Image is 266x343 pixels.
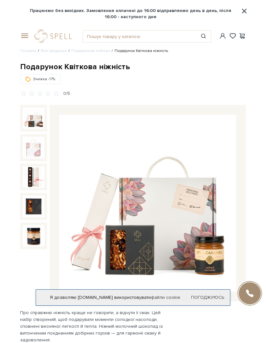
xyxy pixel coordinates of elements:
img: Подарунок Квіткова ніжність [59,115,236,292]
li: Подарунок Квіткова ніжність [110,48,168,54]
img: Подарунок Квіткова ніжність [23,196,44,217]
div: Знижка -17% [20,74,61,84]
strong: Працюємо без вихідних. Замовлення оплачені до 16:00 відправляємо день в день, після 16:00 - насту... [26,8,235,19]
a: Подарункові набори [71,48,110,53]
img: Подарунок Квіткова ніжність [23,137,44,159]
div: 0/5 [63,91,70,97]
a: файли cookie [151,295,180,300]
img: Подарунок Квіткова ніжність [23,166,44,188]
a: logo [34,30,75,43]
a: Погоджуюсь [191,295,224,300]
a: Вся продукція [41,48,67,53]
img: Подарунок Квіткова ніжність [23,108,44,129]
img: Подарунок Квіткова ніжність [23,225,44,247]
div: Подарунок Квіткова ніжність [20,62,246,72]
input: Пошук товару у каталозі [83,31,196,42]
a: Головна [20,48,36,53]
button: Пошук товару у каталозі [196,31,211,42]
div: Я дозволяю [DOMAIN_NAME] використовувати [36,295,230,300]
